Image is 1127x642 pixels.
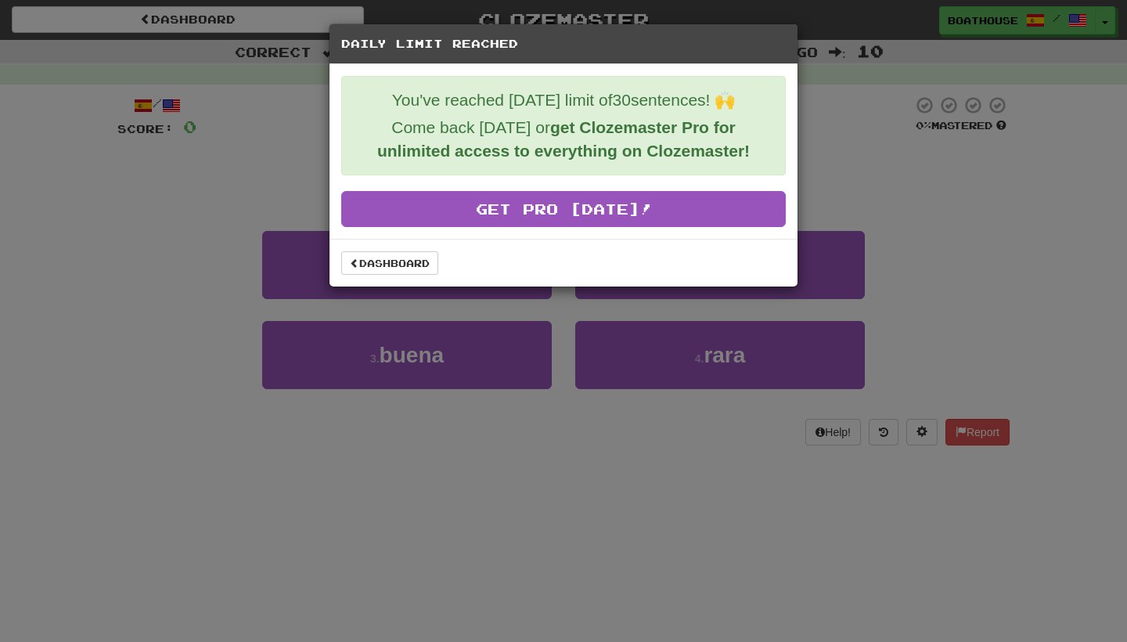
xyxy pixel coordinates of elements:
h5: Daily Limit Reached [341,36,786,52]
a: Dashboard [341,251,438,275]
a: Get Pro [DATE]! [341,191,786,227]
p: You've reached [DATE] limit of 30 sentences! 🙌 [354,88,773,112]
strong: get Clozemaster Pro for unlimited access to everything on Clozemaster! [377,118,750,160]
p: Come back [DATE] or [354,116,773,163]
